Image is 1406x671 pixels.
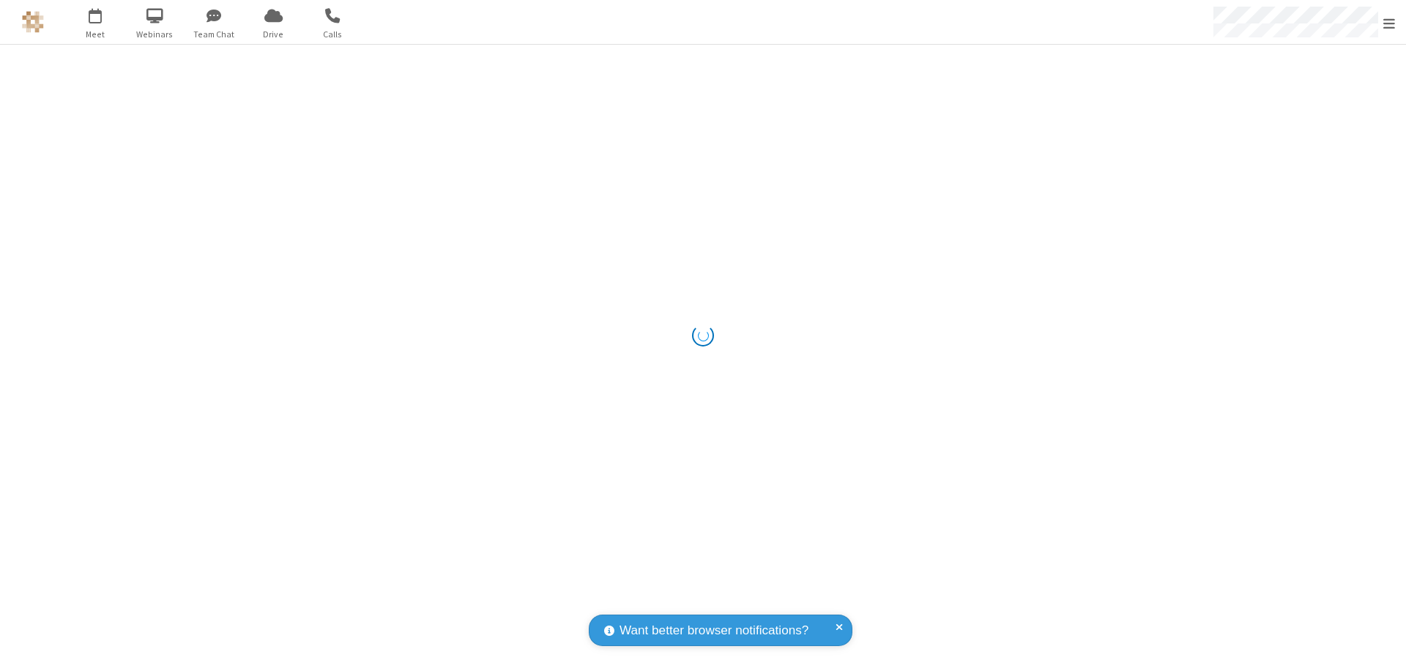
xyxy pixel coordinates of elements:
[620,621,808,640] span: Want better browser notifications?
[127,28,182,41] span: Webinars
[187,28,242,41] span: Team Chat
[305,28,360,41] span: Calls
[22,11,44,33] img: QA Selenium DO NOT DELETE OR CHANGE
[246,28,301,41] span: Drive
[68,28,123,41] span: Meet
